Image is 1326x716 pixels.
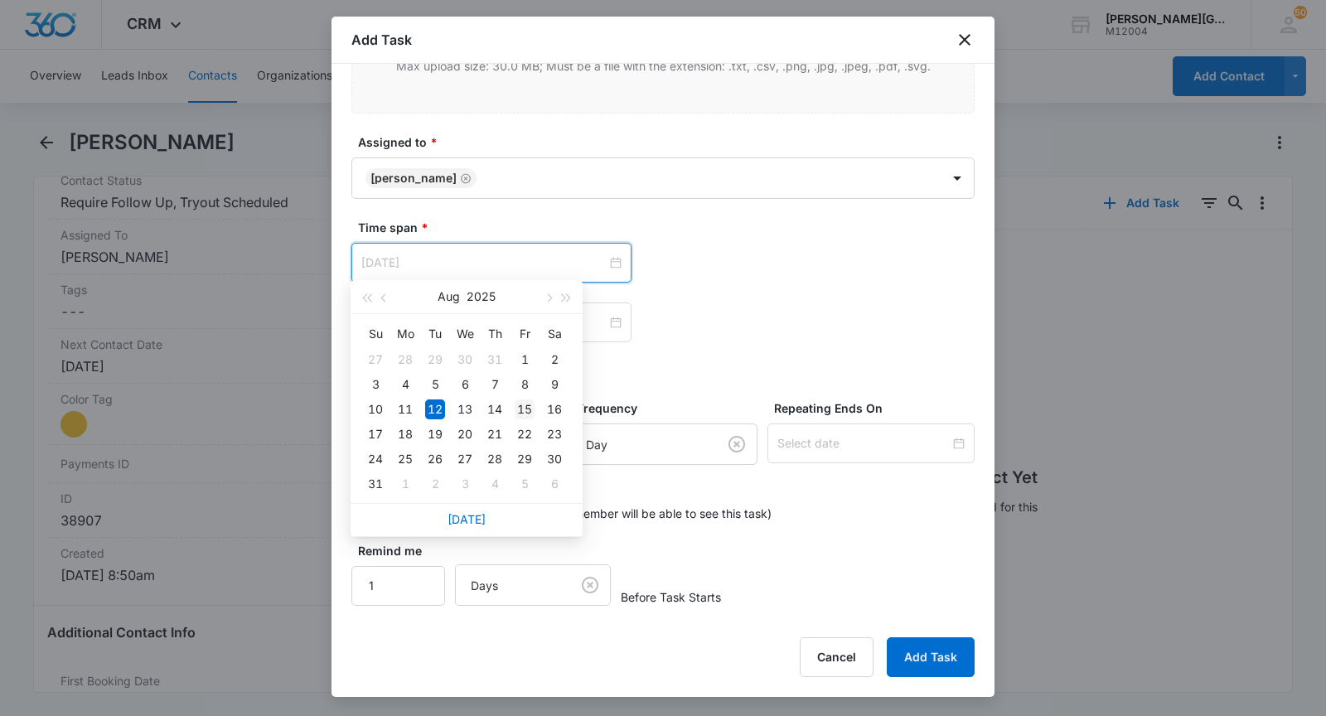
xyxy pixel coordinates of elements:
div: 21 [485,424,505,444]
h1: Add Task [351,30,412,50]
div: 30 [455,350,475,370]
td: 2025-07-29 [420,347,450,372]
div: 20 [455,424,475,444]
td: 2025-08-13 [450,397,480,422]
td: 2025-08-02 [540,347,569,372]
button: Add Task [887,637,975,677]
div: 31 [365,474,385,494]
td: 2025-08-09 [540,372,569,397]
td: 2025-09-04 [480,472,510,496]
button: close [955,30,975,50]
td: 2025-08-27 [450,447,480,472]
div: 25 [395,449,415,469]
td: 2025-08-28 [480,447,510,472]
div: 8 [515,375,535,394]
td: 2025-08-30 [540,447,569,472]
td: 2025-08-10 [361,397,390,422]
div: 27 [365,350,385,370]
td: 2025-08-11 [390,397,420,422]
div: 3 [455,474,475,494]
td: 2025-07-30 [450,347,480,372]
label: Assigned to [358,133,981,151]
td: 2025-09-02 [420,472,450,496]
td: 2025-09-06 [540,472,569,496]
div: 28 [395,350,415,370]
div: 4 [485,474,505,494]
td: 2025-08-25 [390,447,420,472]
th: Fr [510,321,540,347]
div: 23 [544,424,564,444]
label: Repeating Ends On [774,399,981,417]
td: 2025-08-16 [540,397,569,422]
td: 2025-08-24 [361,447,390,472]
input: Aug 12, 2025 [361,254,607,272]
td: 2025-08-26 [420,447,450,472]
div: 15 [515,399,535,419]
div: 29 [515,449,535,469]
td: 2025-08-01 [510,347,540,372]
button: Aug [438,280,460,313]
div: 30 [544,449,564,469]
input: Select date [777,434,950,452]
th: Sa [540,321,569,347]
td: 2025-08-20 [450,422,480,447]
td: 2025-08-04 [390,372,420,397]
th: We [450,321,480,347]
div: 3 [365,375,385,394]
td: 2025-08-31 [361,472,390,496]
div: 16 [544,399,564,419]
td: 2025-09-05 [510,472,540,496]
div: 29 [425,350,445,370]
div: 18 [395,424,415,444]
td: 2025-08-03 [361,372,390,397]
th: Tu [420,321,450,347]
td: 2025-08-21 [480,422,510,447]
button: 2025 [467,280,496,313]
div: 2 [425,474,445,494]
td: 2025-07-27 [361,347,390,372]
label: Time span [358,219,981,236]
label: Frequency [577,399,764,417]
td: 2025-08-05 [420,372,450,397]
button: Clear [723,431,750,457]
td: 2025-08-18 [390,422,420,447]
div: 1 [395,474,415,494]
div: 12 [425,399,445,419]
td: 2025-08-15 [510,397,540,422]
th: Mo [390,321,420,347]
div: 24 [365,449,385,469]
div: 31 [485,350,505,370]
td: 2025-09-01 [390,472,420,496]
div: 6 [455,375,475,394]
th: Su [361,321,390,347]
td: 2025-08-07 [480,372,510,397]
div: 4 [395,375,415,394]
div: [PERSON_NAME] [370,172,457,184]
td: 2025-08-29 [510,447,540,472]
input: Number [351,566,445,606]
div: 11 [395,399,415,419]
td: 2025-08-19 [420,422,450,447]
div: 5 [515,474,535,494]
div: 5 [425,375,445,394]
div: 10 [365,399,385,419]
td: 2025-08-08 [510,372,540,397]
td: 2025-08-22 [510,422,540,447]
span: Before Task Starts [621,588,721,606]
div: 1 [515,350,535,370]
button: Clear [577,572,603,598]
div: 26 [425,449,445,469]
td: 2025-08-14 [480,397,510,422]
td: 2025-09-03 [450,472,480,496]
div: 2 [544,350,564,370]
button: Cancel [800,637,874,677]
td: 2025-08-23 [540,422,569,447]
div: 9 [544,375,564,394]
div: 6 [544,474,564,494]
div: 19 [425,424,445,444]
td: 2025-07-31 [480,347,510,372]
td: 2025-08-12 [420,397,450,422]
label: Remind me [358,542,452,559]
div: 17 [365,424,385,444]
div: 14 [485,399,505,419]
